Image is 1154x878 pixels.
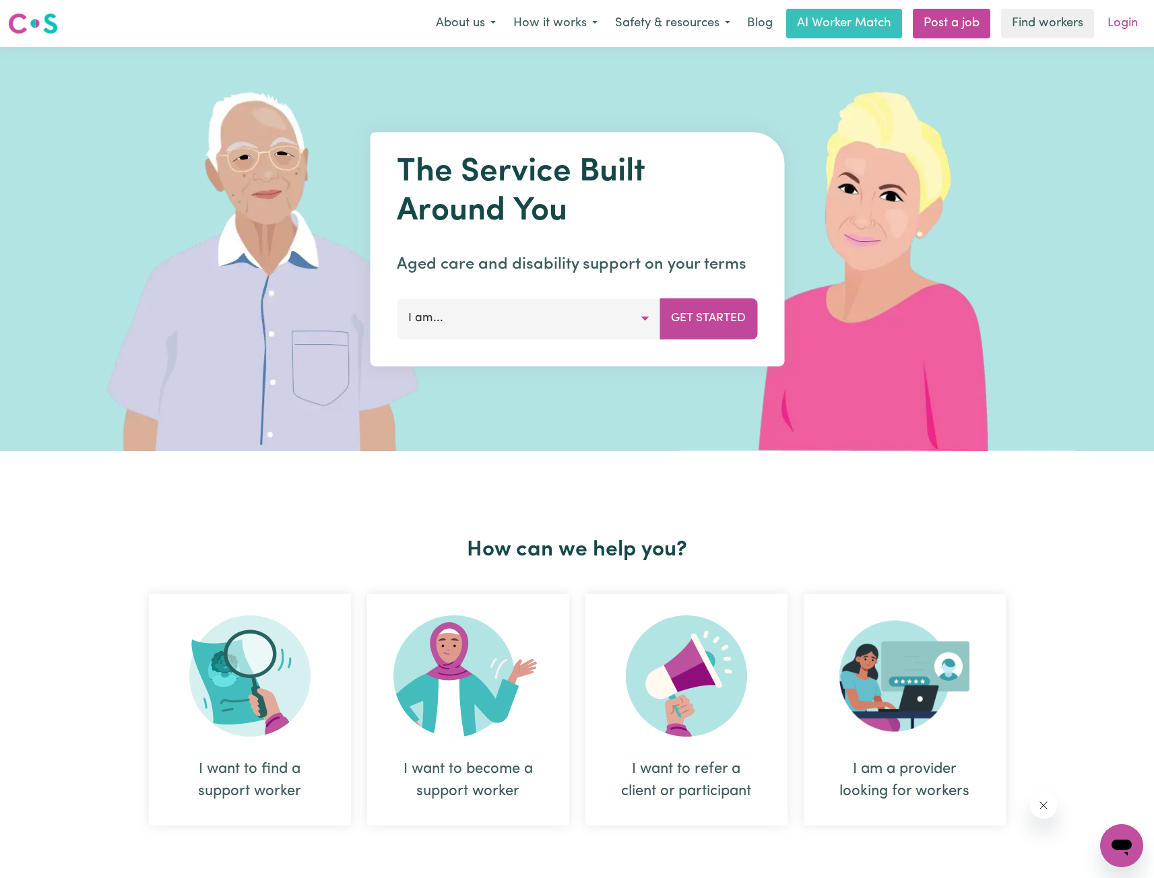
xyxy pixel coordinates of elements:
img: Become Worker [393,615,543,737]
button: Safety & resources [606,9,739,38]
div: I want to find a support worker [149,594,351,825]
button: About us [427,9,505,38]
h1: The Service Built Around You [397,154,757,231]
a: Find workers [1001,9,1094,38]
img: Refer [626,615,747,737]
div: I am a provider looking for workers [836,758,973,803]
a: Blog [739,9,781,38]
iframe: Close message [1030,792,1057,819]
a: Post a job [913,9,990,38]
button: How it works [505,9,606,38]
a: Login [1099,9,1146,38]
div: I am a provider looking for workers [804,594,1006,825]
img: Search [189,615,311,737]
div: I want to refer a client or participant [618,758,755,803]
button: I am... [397,298,660,339]
button: Get Started [660,298,757,339]
a: Careseekers logo [8,8,58,39]
a: AI Worker Match [786,9,902,38]
p: Aged care and disability support on your terms [397,252,757,277]
div: I want to become a support worker [399,758,537,803]
div: I want to become a support worker [367,594,569,825]
img: Provider [839,615,970,737]
div: I want to find a support worker [181,758,319,803]
span: Need any help? [8,9,82,20]
img: Careseekers logo [8,11,58,36]
h2: How can we help you? [141,537,1014,563]
iframe: Button to launch messaging window [1100,824,1143,867]
div: I want to refer a client or participant [585,594,788,825]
